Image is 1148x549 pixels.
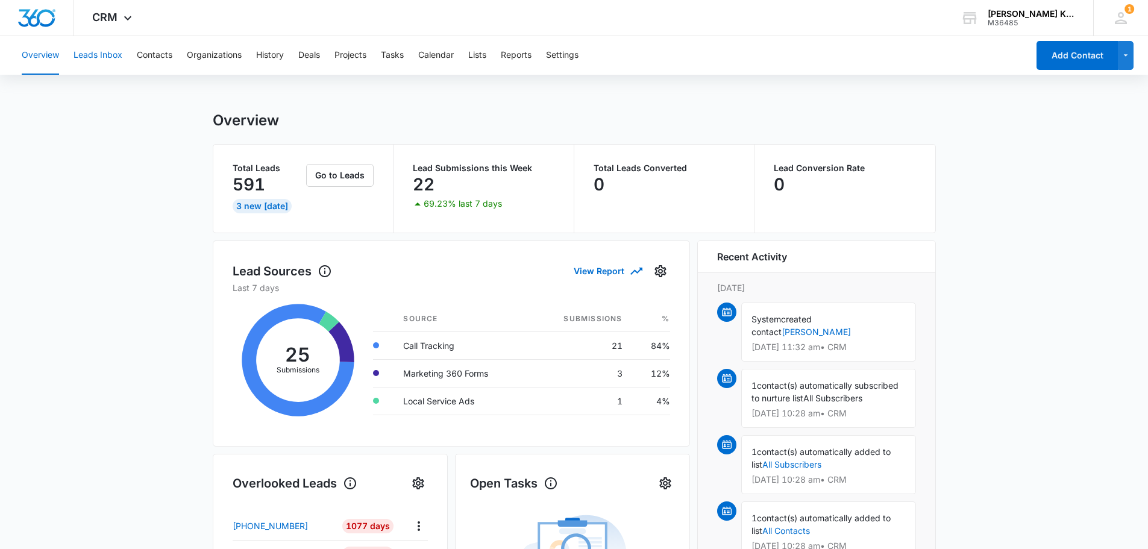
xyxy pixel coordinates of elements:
button: Organizations [187,36,242,75]
a: All Subscribers [762,459,821,469]
button: Deals [298,36,320,75]
p: [DATE] 11:32 am • CRM [751,343,906,351]
td: Marketing 360 Forms [394,359,530,387]
span: 1 [1124,4,1134,14]
p: 591 [233,175,265,194]
h1: Overview [213,111,279,130]
p: 0 [594,175,604,194]
div: 3 New [DATE] [233,199,292,213]
span: CRM [92,11,118,24]
td: 84% [632,331,670,359]
p: Total Leads [233,164,304,172]
p: 0 [774,175,785,194]
button: Actions [409,516,428,535]
a: Go to Leads [306,170,374,180]
p: Lead Conversion Rate [774,164,916,172]
button: Settings [651,262,670,281]
h1: Overlooked Leads [233,474,357,492]
p: Total Leads Converted [594,164,735,172]
span: contact(s) automatically added to list [751,447,891,469]
button: Settings [546,36,579,75]
div: notifications count [1124,4,1134,14]
td: 4% [632,387,670,415]
th: Source [394,306,530,332]
button: Settings [656,474,675,493]
td: 12% [632,359,670,387]
button: Projects [334,36,366,75]
button: Contacts [137,36,172,75]
td: Call Tracking [394,331,530,359]
th: Submissions [530,306,632,332]
button: History [256,36,284,75]
h1: Open Tasks [470,474,558,492]
p: [PHONE_NUMBER] [233,519,308,532]
span: 1 [751,380,757,391]
button: Reports [501,36,532,75]
span: System [751,314,781,324]
button: Settings [409,474,428,493]
th: % [632,306,670,332]
a: [PHONE_NUMBER] [233,519,334,532]
button: Overview [22,36,59,75]
button: Tasks [381,36,404,75]
span: All Subscribers [803,393,862,403]
h6: Recent Activity [717,249,787,264]
h1: Lead Sources [233,262,332,280]
div: 1077 Days [342,519,394,533]
p: Last 7 days [233,281,670,294]
span: contact(s) automatically subscribed to nurture list [751,380,899,403]
button: Add Contact [1037,41,1118,70]
p: 22 [413,175,434,194]
span: contact(s) automatically added to list [751,513,891,536]
button: Go to Leads [306,164,374,187]
td: 21 [530,331,632,359]
td: 1 [530,387,632,415]
p: [DATE] 10:28 am • CRM [751,475,906,484]
p: [DATE] 10:28 am • CRM [751,409,906,418]
div: account name [988,9,1076,19]
p: [DATE] [717,281,916,294]
p: 69.23% last 7 days [424,199,502,208]
a: All Contacts [762,525,810,536]
td: 3 [530,359,632,387]
button: Leads Inbox [74,36,122,75]
span: 1 [751,513,757,523]
span: 1 [751,447,757,457]
a: [PERSON_NAME] [782,327,851,337]
p: Lead Submissions this Week [413,164,554,172]
div: account id [988,19,1076,27]
button: View Report [574,260,641,281]
span: created contact [751,314,812,337]
td: Local Service Ads [394,387,530,415]
button: Calendar [418,36,454,75]
button: Lists [468,36,486,75]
